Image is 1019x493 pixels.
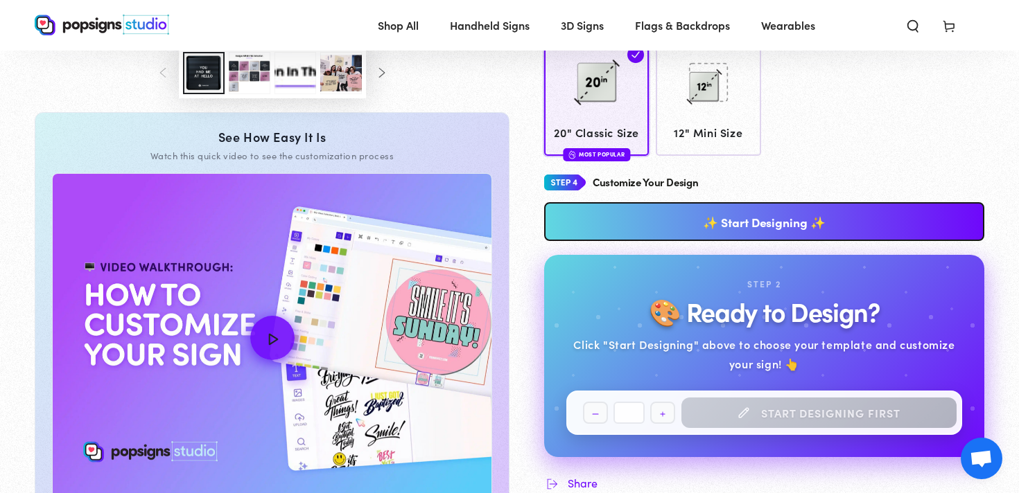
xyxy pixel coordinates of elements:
a: 12 12" Mini Size [656,42,760,156]
button: Slide left [148,57,179,88]
span: Share [568,476,598,490]
div: See How Easy It Is [52,129,492,145]
span: Handheld Signs [450,15,530,35]
div: Most Popular [563,148,630,161]
span: 12" Mini Size [663,123,754,143]
button: Share [544,474,598,491]
button: Load image 3 in gallery view [229,52,270,94]
a: Flags & Backdrops [625,7,740,44]
summary: Search our site [895,10,931,40]
div: Watch this quick video to see the customization process [52,150,492,162]
a: Shop All [367,7,429,44]
span: Flags & Backdrops [635,15,730,35]
a: Wearables [751,7,826,44]
span: 20" Classic Size [551,123,643,143]
span: Wearables [761,15,815,35]
div: Step 2 [747,277,781,292]
img: Step 4 [544,170,586,195]
img: fire.svg [568,150,575,159]
button: Load image 4 in gallery view [275,52,316,94]
button: Load image 5 in gallery view [320,52,362,94]
img: Popsigns Studio [35,15,169,35]
button: Load image 1 in gallery view [183,52,225,94]
img: 12 [674,48,743,117]
a: Handheld Signs [439,7,540,44]
a: 20 20" Classic Size Most Popular [544,42,649,156]
img: 20 [562,48,632,117]
img: check.svg [627,46,644,63]
h4: Customize Your Design [593,177,698,188]
a: ✨ Start Designing ✨ [544,202,984,241]
div: Click "Start Designing" above to choose your template and customize your sign! 👆 [566,334,962,375]
span: 3D Signs [561,15,604,35]
a: Open chat [961,438,1002,479]
button: Slide right [366,57,397,88]
h2: 🎨 Ready to Design? [649,297,879,325]
span: Shop All [378,15,419,35]
a: 3D Signs [550,7,614,44]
